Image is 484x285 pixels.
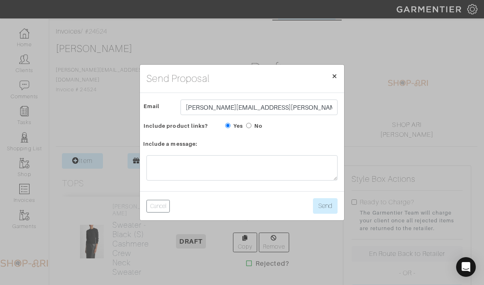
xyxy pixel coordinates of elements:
h4: Send Proposal [146,71,210,86]
span: Include product links? [144,120,208,132]
div: Open Intercom Messenger [456,257,476,277]
button: Cancel [146,200,170,213]
label: No [254,122,263,130]
span: Email [144,100,160,112]
span: Include a message: [143,138,197,150]
span: × [331,70,338,81]
label: Yes [233,122,243,130]
button: Send [313,198,338,214]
